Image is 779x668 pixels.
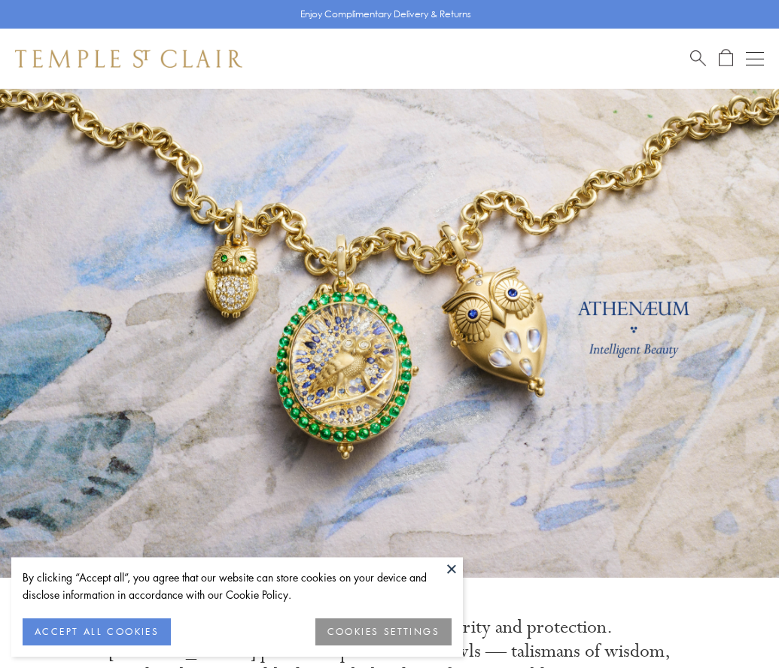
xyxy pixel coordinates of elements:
[300,7,471,22] p: Enjoy Complimentary Delivery & Returns
[746,50,764,68] button: Open navigation
[23,618,171,645] button: ACCEPT ALL COOKIES
[23,569,452,603] div: By clicking “Accept all”, you agree that our website can store cookies on your device and disclos...
[315,618,452,645] button: COOKIES SETTINGS
[690,49,706,68] a: Search
[719,49,733,68] a: Open Shopping Bag
[15,50,242,68] img: Temple St. Clair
